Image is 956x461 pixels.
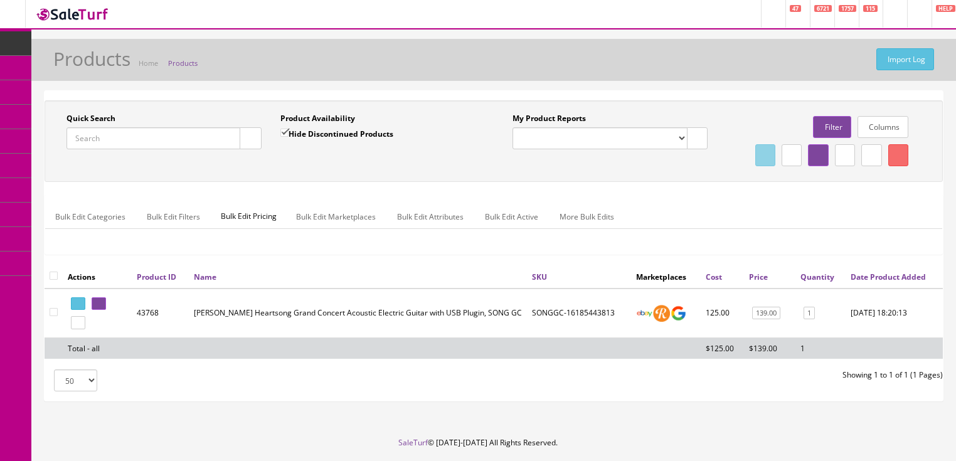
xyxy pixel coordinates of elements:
img: SaleTurf [35,6,110,23]
label: My Product Reports [513,113,586,124]
a: 139.00 [752,307,780,320]
span: HELP [936,5,955,12]
a: Bulk Edit Attributes [387,204,474,229]
img: ebay [636,305,653,322]
img: google_shopping [670,305,687,322]
td: $125.00 [701,337,744,359]
label: Quick Search [66,113,115,124]
span: Bulk Edit Pricing [211,204,286,228]
input: Search [66,127,240,149]
a: Price [749,272,768,282]
a: Bulk Edit Categories [45,204,135,229]
td: 125.00 [701,289,744,338]
td: SONGGC-16185443813 [527,289,631,338]
a: Bulk Edit Active [475,204,548,229]
td: Total - all [63,337,132,359]
h1: Products [53,48,130,69]
a: 1 [804,307,815,320]
span: 1757 [839,5,856,12]
label: Product Availability [280,113,355,124]
a: Home [139,58,158,68]
a: Bulk Edit Marketplaces [286,204,386,229]
span: 47 [790,5,801,12]
a: Product ID [137,272,176,282]
span: 115 [863,5,878,12]
td: 2025-08-30 18:20:13 [846,289,943,338]
a: SKU [532,272,547,282]
span: 6721 [814,5,832,12]
a: Name [194,272,216,282]
a: Quantity [800,272,834,282]
div: Showing 1 to 1 of 1 (1 Pages) [494,369,952,381]
a: SaleTurf [398,437,428,448]
a: Import Log [876,48,934,70]
th: Actions [63,265,132,288]
img: reverb [653,305,670,322]
td: Luna Heartsong Grand Concert Acoustic Electric Guitar with USB Plugin, SONG GC [189,289,527,338]
a: More Bulk Edits [550,204,624,229]
th: Marketplaces [631,265,701,288]
input: Hide Discontinued Products [280,129,289,137]
a: Cost [706,272,722,282]
a: Products [168,58,198,68]
td: 1 [795,337,846,359]
a: Columns [858,116,908,138]
a: Filter [813,116,851,138]
label: Hide Discontinued Products [280,127,393,140]
td: 43768 [132,289,189,338]
td: $139.00 [744,337,795,359]
a: Date Product Added [851,272,926,282]
a: Bulk Edit Filters [137,204,210,229]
